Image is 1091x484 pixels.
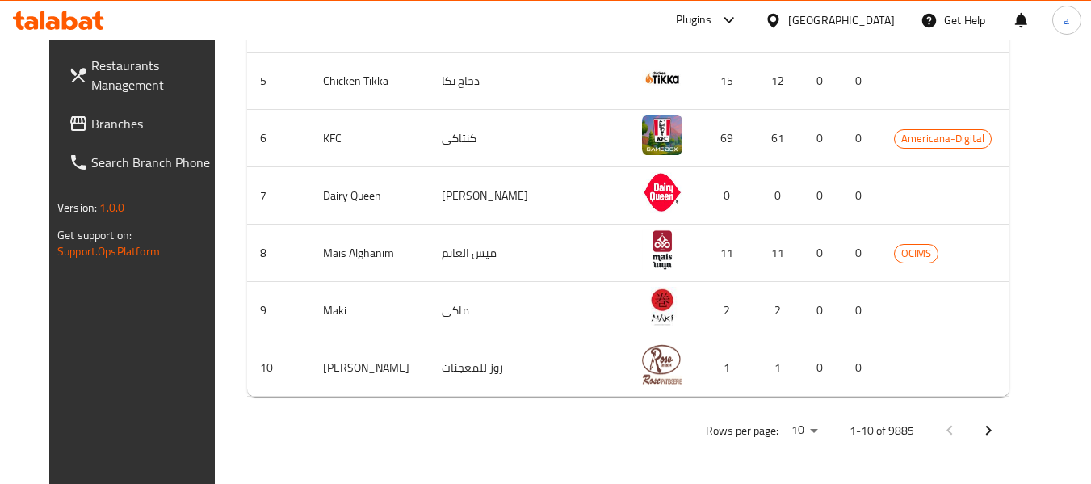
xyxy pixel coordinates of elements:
[91,56,219,95] span: Restaurants Management
[842,225,881,282] td: 0
[91,114,219,133] span: Branches
[310,53,429,110] td: Chicken Tikka
[788,11,895,29] div: [GEOGRAPHIC_DATA]
[758,110,804,167] td: 61
[895,129,991,148] span: Americana-Digital
[57,197,97,218] span: Version:
[99,197,124,218] span: 1.0.0
[804,282,842,339] td: 0
[310,282,429,339] td: Maki
[57,225,132,246] span: Get support on:
[804,225,842,282] td: 0
[895,244,938,263] span: OCIMS
[247,110,310,167] td: 6
[804,167,842,225] td: 0
[702,167,758,225] td: 0
[804,339,842,397] td: 0
[758,282,804,339] td: 2
[642,344,682,385] img: Rose PATISSERIE
[642,57,682,98] img: Chicken Tikka
[785,419,824,443] div: Rows per page:
[1064,11,1069,29] span: a
[429,282,548,339] td: ماكي
[247,225,310,282] td: 8
[310,110,429,167] td: KFC
[842,339,881,397] td: 0
[642,287,682,327] img: Maki
[247,282,310,339] td: 9
[842,167,881,225] td: 0
[642,172,682,213] img: Dairy Queen
[642,229,682,270] img: Mais Alghanim
[247,167,310,225] td: 7
[702,282,758,339] td: 2
[642,115,682,155] img: KFC
[842,110,881,167] td: 0
[758,167,804,225] td: 0
[247,53,310,110] td: 5
[850,421,914,441] p: 1-10 of 9885
[969,411,1008,450] button: Next page
[56,143,232,182] a: Search Branch Phone
[91,153,219,172] span: Search Branch Phone
[702,110,758,167] td: 69
[842,282,881,339] td: 0
[310,339,429,397] td: [PERSON_NAME]
[758,53,804,110] td: 12
[842,53,881,110] td: 0
[247,339,310,397] td: 10
[804,110,842,167] td: 0
[57,241,160,262] a: Support.OpsPlatform
[758,225,804,282] td: 11
[702,225,758,282] td: 11
[310,225,429,282] td: Mais Alghanim
[429,225,548,282] td: ميس الغانم
[758,339,804,397] td: 1
[429,167,548,225] td: [PERSON_NAME]
[429,53,548,110] td: دجاج تكا
[429,339,548,397] td: روز للمعجنات
[706,421,778,441] p: Rows per page:
[676,11,711,30] div: Plugins
[310,167,429,225] td: Dairy Queen
[702,53,758,110] td: 15
[56,104,232,143] a: Branches
[56,46,232,104] a: Restaurants Management
[429,110,548,167] td: كنتاكى
[804,53,842,110] td: 0
[702,339,758,397] td: 1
